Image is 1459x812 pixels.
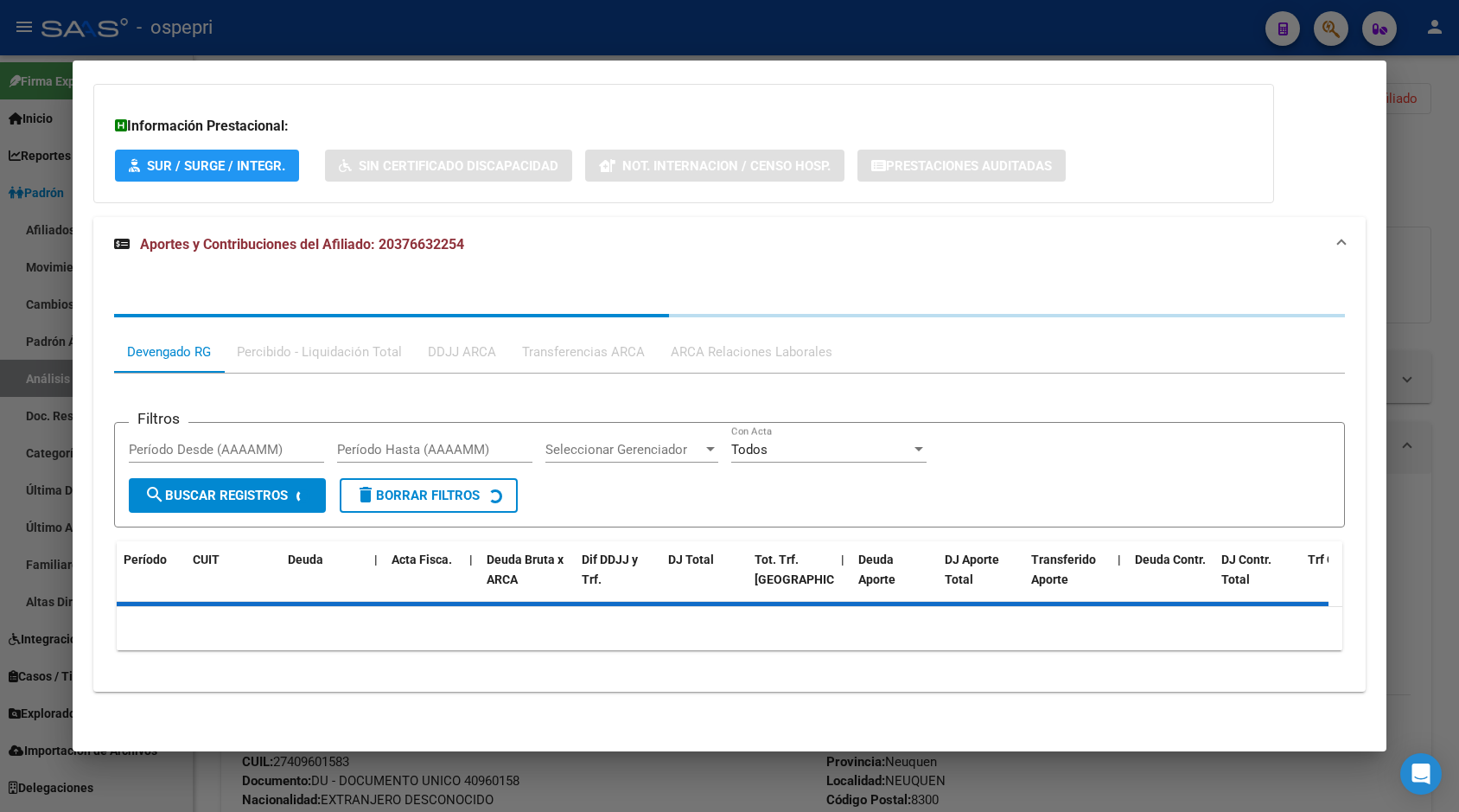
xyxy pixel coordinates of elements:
[851,541,938,617] datatable-header-cell: Deuda Aporte
[144,488,288,503] span: Buscar Registros
[281,541,367,617] datatable-header-cell: Deuda
[124,553,167,566] span: Período
[1135,553,1206,566] span: Deuda Contr.
[1301,541,1387,617] datatable-header-cell: Trf Contr.
[462,541,480,617] datatable-header-cell: |
[834,541,851,617] datatable-header-cell: |
[1400,753,1442,795] div: Open Intercom Messenger
[127,342,211,361] div: Devengado RG
[359,158,558,174] span: Sin Certificado Discapacidad
[487,553,564,586] span: Deuda Bruta x ARCA
[392,553,452,566] span: Acta Fisca.
[129,409,188,428] h3: Filtros
[1118,553,1121,566] span: |
[1214,541,1301,617] datatable-header-cell: DJ Contr. Total
[1024,541,1111,617] datatable-header-cell: Transferido Aporte
[469,553,473,566] span: |
[147,158,285,174] span: SUR / SURGE / INTEGR.
[117,541,186,617] datatable-header-cell: Período
[374,553,378,566] span: |
[428,342,496,361] div: DDJJ ARCA
[1221,553,1271,586] span: DJ Contr. Total
[115,116,1252,137] h3: Información Prestacional:
[140,236,464,253] span: Aportes y Contribuciones del Afiliado: 20376632254
[748,541,834,617] datatable-header-cell: Tot. Trf. Bruto
[661,541,748,617] datatable-header-cell: DJ Total
[186,541,281,617] datatable-header-cell: CUIT
[886,158,1052,174] span: Prestaciones Auditadas
[1111,541,1128,617] datatable-header-cell: |
[858,553,895,586] span: Deuda Aporte
[93,272,1365,693] div: Aportes y Contribuciones del Afiliado: 20376632254
[522,342,645,361] div: Transferencias ARCA
[582,553,638,586] span: Dif DDJJ y Trf.
[945,553,999,586] span: DJ Aporte Total
[385,541,462,617] datatable-header-cell: Acta Fisca.
[340,478,518,513] button: Borrar Filtros
[585,150,844,182] button: Not. Internacion / Censo Hosp.
[325,150,572,182] button: Sin Certificado Discapacidad
[545,442,703,457] span: Seleccionar Gerenciador
[115,150,299,182] button: SUR / SURGE / INTEGR.
[668,553,714,566] span: DJ Total
[857,150,1066,182] button: Prestaciones Auditadas
[575,541,661,617] datatable-header-cell: Dif DDJJ y Trf.
[367,541,385,617] datatable-header-cell: |
[938,541,1024,617] datatable-header-cell: DJ Aporte Total
[288,553,323,566] span: Deuda
[144,484,165,505] mat-icon: search
[237,342,402,361] div: Percibido - Liquidación Total
[93,217,1365,272] mat-expansion-panel-header: Aportes y Contribuciones del Afiliado: 20376632254
[1031,553,1096,586] span: Transferido Aporte
[129,478,326,513] button: Buscar Registros
[1128,541,1214,617] datatable-header-cell: Deuda Contr.
[671,342,832,361] div: ARCA Relaciones Laborales
[1308,553,1360,566] span: Trf Contr.
[480,541,575,617] datatable-header-cell: Deuda Bruta x ARCA
[355,484,376,505] mat-icon: delete
[731,442,768,457] span: Todos
[622,158,831,174] span: Not. Internacion / Censo Hosp.
[841,553,844,566] span: |
[755,553,872,586] span: Tot. Trf. [GEOGRAPHIC_DATA]
[193,553,220,566] span: CUIT
[355,488,480,503] span: Borrar Filtros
